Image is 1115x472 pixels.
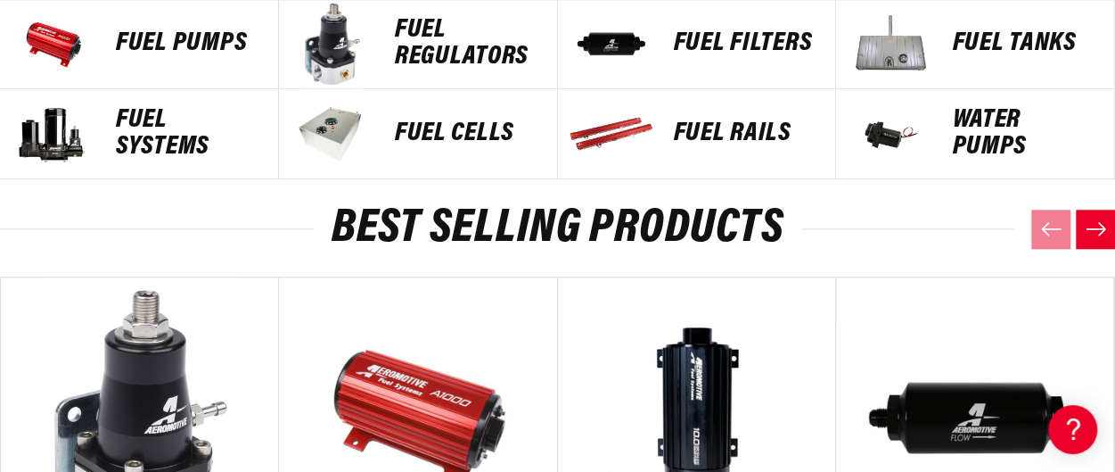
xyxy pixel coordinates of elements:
p: Fuel Systems [116,107,260,161]
button: Previous slide [1031,210,1070,249]
img: Fuel Systems [9,89,98,178]
p: Fuel Tanks [952,30,1096,57]
p: Fuel Pumps [116,30,260,57]
p: FUEL Cells [395,120,539,147]
p: FUEL Rails [674,120,818,147]
button: Next slide [1076,210,1115,249]
p: Water Pumps [952,107,1096,161]
p: FUEL FILTERS [674,30,818,57]
a: FUEL Rails FUEL Rails [558,89,837,179]
img: FUEL Rails [567,89,656,178]
img: Water Pumps [845,89,934,178]
img: FUEL Cells [288,89,377,178]
a: FUEL Cells FUEL Cells [279,89,558,179]
a: Water Pumps Water Pumps [836,89,1115,179]
p: FUEL REGULATORS [395,17,539,70]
